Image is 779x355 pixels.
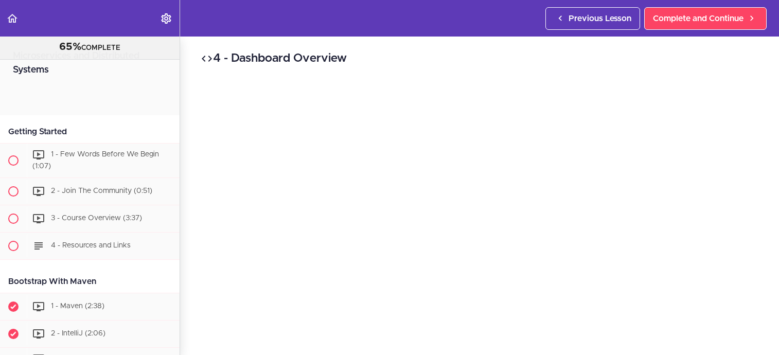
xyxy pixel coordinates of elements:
span: 1 - Few Words Before We Begin (1:07) [32,151,159,170]
span: Complete and Continue [653,12,743,25]
span: 1 - Maven (2:38) [51,303,104,310]
h2: 4 - Dashboard Overview [201,50,758,67]
span: 2 - IntelliJ (2:06) [51,330,105,337]
span: 3 - Course Overview (3:37) [51,215,142,222]
svg: Settings Menu [160,12,172,25]
svg: Back to course curriculum [6,12,19,25]
span: 4 - Resources and Links [51,242,131,249]
a: Complete and Continue [644,7,767,30]
a: Previous Lesson [545,7,640,30]
div: COMPLETE [13,41,167,54]
span: Previous Lesson [569,12,631,25]
span: 2 - Join The Community (0:51) [51,187,152,194]
span: 65% [59,42,81,52]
